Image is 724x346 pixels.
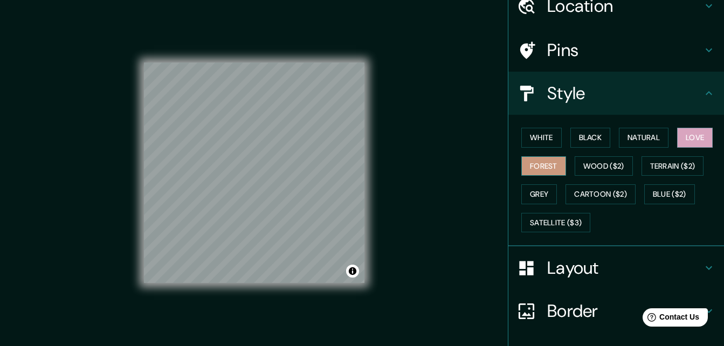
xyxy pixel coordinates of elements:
[508,29,724,72] div: Pins
[521,128,562,148] button: White
[547,39,702,61] h4: Pins
[547,300,702,322] h4: Border
[521,184,557,204] button: Grey
[570,128,611,148] button: Black
[547,257,702,279] h4: Layout
[619,128,668,148] button: Natural
[508,289,724,333] div: Border
[508,72,724,115] div: Style
[566,184,636,204] button: Cartoon ($2)
[144,63,364,283] canvas: Map
[346,265,359,278] button: Toggle attribution
[521,213,590,233] button: Satellite ($3)
[677,128,713,148] button: Love
[628,304,712,334] iframe: Help widget launcher
[642,156,704,176] button: Terrain ($2)
[508,246,724,289] div: Layout
[521,156,566,176] button: Forest
[575,156,633,176] button: Wood ($2)
[547,82,702,104] h4: Style
[644,184,695,204] button: Blue ($2)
